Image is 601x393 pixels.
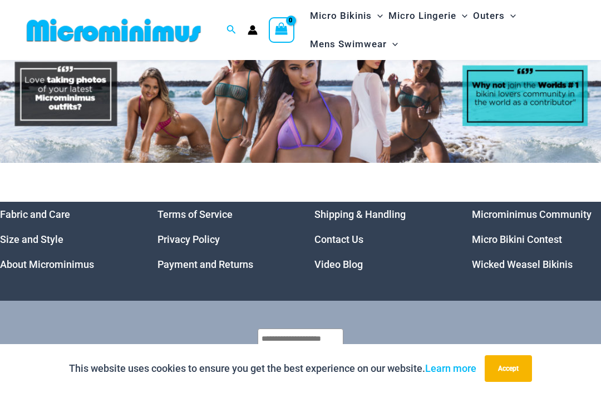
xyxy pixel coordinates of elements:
img: MM SHOP LOGO FLAT [22,18,205,43]
nav: Menu [314,202,444,277]
span: Menu Toggle [387,30,398,58]
a: Wicked Weasel Bikinis [472,258,573,270]
span: Outers [473,2,505,30]
a: Privacy Policy [157,233,220,245]
span: Menu Toggle [456,2,467,30]
a: Learn more [425,362,476,374]
a: Video Blog [314,258,363,270]
aside: Footer Widget 2 [157,202,287,277]
span: Micro Bikinis [310,2,372,30]
a: Account icon link [248,25,258,35]
span: Micro Lingerie [388,2,456,30]
a: Micro Bikini Contest [472,233,562,245]
a: OutersMenu ToggleMenu Toggle [470,2,519,30]
a: Terms of Service [157,208,233,220]
a: Microminimus Community [472,208,592,220]
p: This website uses cookies to ensure you get the best experience on our website. [69,360,476,377]
a: Search icon link [226,23,237,37]
button: Accept [485,355,532,382]
a: Micro LingerieMenu ToggleMenu Toggle [386,2,470,30]
a: View Shopping Cart, empty [269,17,294,43]
a: Shipping & Handling [314,208,406,220]
a: Payment and Returns [157,258,253,270]
aside: Footer Widget 3 [314,202,444,277]
a: Contact Us [314,233,363,245]
span: Menu Toggle [372,2,383,30]
span: Menu Toggle [505,2,516,30]
a: Micro BikinisMenu ToggleMenu Toggle [307,2,386,30]
span: Mens Swimwear [310,30,387,58]
nav: Menu [157,202,287,277]
a: Mens SwimwearMenu ToggleMenu Toggle [307,30,401,58]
